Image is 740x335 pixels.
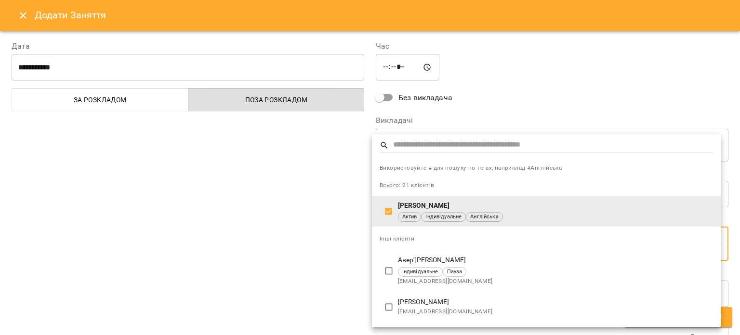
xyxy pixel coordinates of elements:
[380,182,434,188] span: Всього: 21 клієнтів
[422,213,465,221] span: Індивідуальне
[398,277,713,286] span: [EMAIL_ADDRESS][DOMAIN_NAME]
[466,213,502,221] span: Англійська
[398,297,713,307] p: [PERSON_NAME]
[443,268,466,276] span: Пауза
[398,268,442,276] span: Індивідуальне
[380,163,713,173] span: Використовуйте # для пошуку по тегах, наприклад #Англійська
[380,235,415,242] span: Інші клієнти
[398,213,421,221] span: Актив
[398,201,713,211] p: [PERSON_NAME]
[398,255,713,265] p: Авер'[PERSON_NAME]
[398,307,713,317] span: [EMAIL_ADDRESS][DOMAIN_NAME]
